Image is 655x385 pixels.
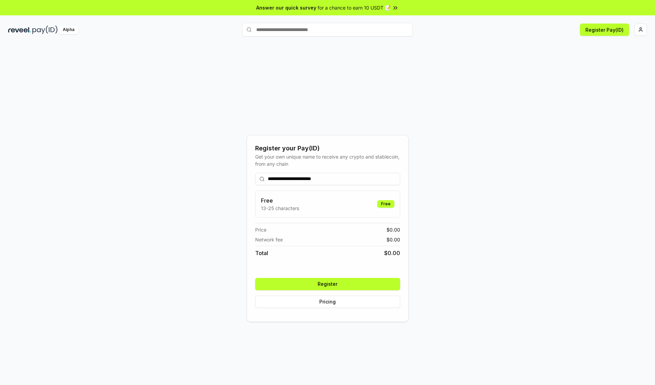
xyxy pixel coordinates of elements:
[255,226,266,233] span: Price
[255,144,400,153] div: Register your Pay(ID)
[387,226,400,233] span: $ 0.00
[32,26,58,34] img: pay_id
[59,26,78,34] div: Alpha
[8,26,31,34] img: reveel_dark
[580,24,629,36] button: Register Pay(ID)
[255,249,268,257] span: Total
[255,236,283,243] span: Network fee
[384,249,400,257] span: $ 0.00
[387,236,400,243] span: $ 0.00
[255,278,400,290] button: Register
[256,4,316,11] span: Answer our quick survey
[318,4,391,11] span: for a chance to earn 10 USDT 📝
[255,153,400,167] div: Get your own unique name to receive any crypto and stablecoin, from any chain
[261,196,299,205] h3: Free
[377,200,394,208] div: Free
[255,296,400,308] button: Pricing
[261,205,299,212] p: 13-25 characters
